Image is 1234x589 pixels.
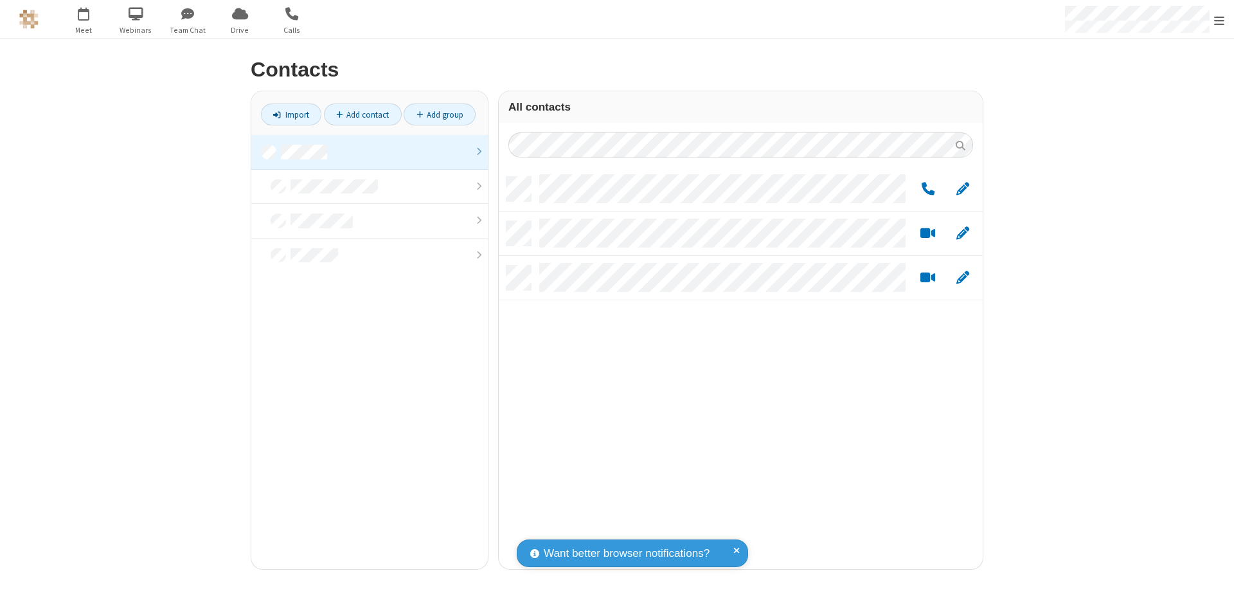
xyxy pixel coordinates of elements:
[499,167,983,569] div: grid
[324,104,402,125] a: Add contact
[112,24,160,36] span: Webinars
[508,101,973,113] h3: All contacts
[216,24,264,36] span: Drive
[950,226,975,242] button: Edit
[251,59,983,81] h2: Contacts
[261,104,321,125] a: Import
[915,181,940,197] button: Call by phone
[19,10,39,29] img: QA Selenium DO NOT DELETE OR CHANGE
[950,181,975,197] button: Edit
[268,24,316,36] span: Calls
[164,24,212,36] span: Team Chat
[950,270,975,286] button: Edit
[60,24,108,36] span: Meet
[544,545,710,562] span: Want better browser notifications?
[404,104,476,125] a: Add group
[915,270,940,286] button: Start a video meeting
[1202,556,1224,580] iframe: Chat
[915,226,940,242] button: Start a video meeting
